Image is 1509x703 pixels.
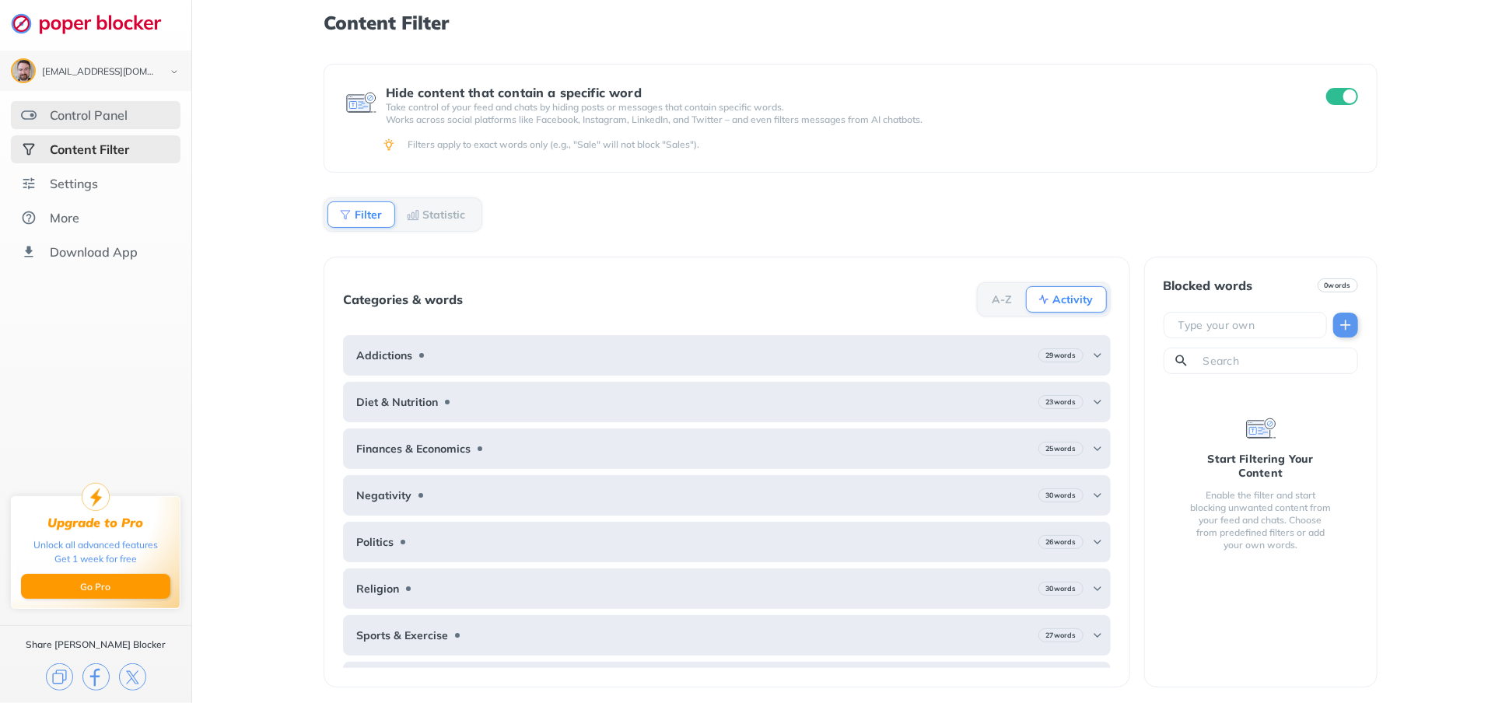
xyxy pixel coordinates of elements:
div: Start Filtering Your Content [1189,452,1333,480]
div: Unlock all advanced features [33,538,158,552]
b: A-Z [993,295,1013,304]
b: 30 words [1045,490,1076,501]
input: Type your own [1177,317,1320,333]
img: Activity [1038,293,1050,306]
b: Addictions [356,349,412,362]
b: 29 words [1045,350,1076,361]
b: Diet & Nutrition [356,396,438,408]
img: logo-webpage.svg [11,12,178,34]
img: Filter [339,208,352,221]
b: 30 words [1045,583,1076,594]
img: chevron-bottom-black.svg [165,64,184,80]
div: Categories & words [343,292,463,306]
b: 27 words [1045,630,1076,641]
p: Take control of your feed and chats by hiding posts or messages that contain specific words. [386,101,1297,114]
img: settings.svg [21,176,37,191]
div: More [50,210,79,226]
div: Filters apply to exact words only (e.g., "Sale" will not block "Sales"). [408,138,1355,151]
img: download-app.svg [21,244,37,260]
div: Download App [50,244,138,260]
b: Negativity [356,489,411,502]
div: Settings [50,176,98,191]
div: Share [PERSON_NAME] Blocker [26,638,166,651]
img: Statistic [407,208,419,221]
img: upgrade-to-pro.svg [82,483,110,511]
b: Activity [1053,295,1094,304]
b: 26 words [1045,537,1076,547]
img: social-selected.svg [21,142,37,157]
button: Go Pro [21,574,170,599]
div: Enable the filter and start blocking unwanted content from your feed and chats. Choose from prede... [1189,489,1333,551]
b: Politics [356,536,394,548]
img: features.svg [21,107,37,123]
b: Sports & Exercise [356,629,448,642]
b: Religion [356,582,399,595]
input: Search [1202,353,1351,369]
img: about.svg [21,210,37,226]
div: Get 1 week for free [54,552,137,566]
div: Hide content that contain a specific word [386,86,1297,100]
div: chrisbeller001@hotmail.com [42,67,157,78]
b: 25 words [1045,443,1076,454]
div: Blocked words [1164,278,1253,292]
b: Statistic [422,210,465,219]
b: 23 words [1045,397,1076,407]
img: facebook.svg [82,663,110,691]
img: ACg8ocJkBgJNuetPO2TV3n06xhdn4iL6oXcR-g65ILL2-1fARBOWgv43=s96-c [12,60,34,82]
img: x.svg [119,663,146,691]
h1: Content Filter [324,12,1377,33]
b: Filter [355,210,382,219]
div: Upgrade to Pro [48,516,144,530]
div: Control Panel [50,107,128,123]
b: 0 words [1325,280,1351,291]
b: Finances & Economics [356,442,471,455]
div: Content Filter [50,142,129,157]
img: copy.svg [46,663,73,691]
p: Works across social platforms like Facebook, Instagram, LinkedIn, and Twitter – and even filters ... [386,114,1297,126]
